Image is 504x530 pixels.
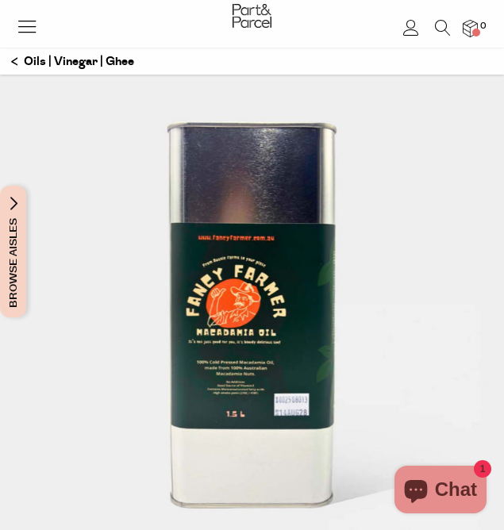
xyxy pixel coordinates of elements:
[390,466,491,517] inbox-online-store-chat: Shopify online store chat
[476,19,491,33] span: 0
[5,186,22,317] span: Browse Aisles
[11,48,134,75] a: Oils | Vinegar | Ghee
[233,4,271,28] img: Part&Parcel
[463,20,478,36] a: 0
